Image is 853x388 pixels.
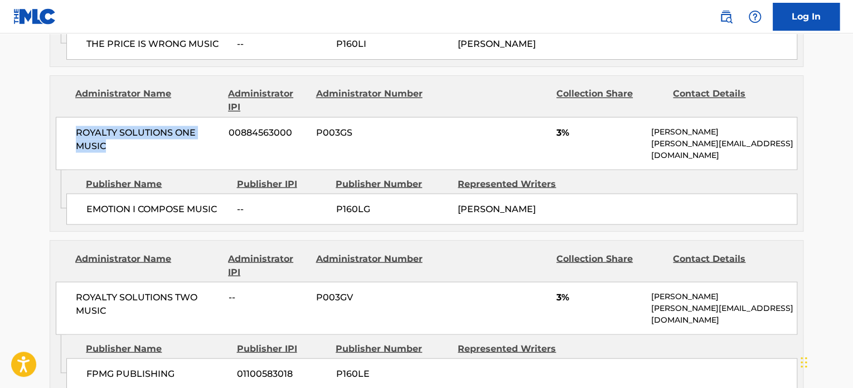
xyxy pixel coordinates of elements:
[673,87,781,114] div: Contact Details
[86,367,229,380] span: FPMG PUBLISHING
[748,10,762,23] img: help
[86,177,228,190] div: Publisher Name
[228,252,307,279] div: Administrator IPI
[237,367,327,380] span: 01100583018
[336,202,449,215] span: P160LG
[773,3,840,31] a: Log In
[229,126,308,139] span: 00884563000
[744,6,766,28] div: Help
[86,342,228,355] div: Publisher Name
[76,126,220,152] span: ROYALTY SOLUTIONS ONE MUSIC
[237,202,327,215] span: --
[458,39,536,49] span: [PERSON_NAME]
[556,87,665,114] div: Collection Share
[13,8,56,25] img: MLC Logo
[228,87,307,114] div: Administrator IPI
[336,342,449,355] div: Publisher Number
[801,346,807,379] div: Drag
[316,126,424,139] span: P003GS
[458,177,571,190] div: Represented Writers
[75,252,220,279] div: Administrator Name
[236,342,327,355] div: Publisher IPI
[715,6,737,28] a: Public Search
[651,137,797,161] p: [PERSON_NAME][EMAIL_ADDRESS][DOMAIN_NAME]
[719,10,733,23] img: search
[556,126,643,139] span: 3%
[336,177,449,190] div: Publisher Number
[229,290,308,304] span: --
[556,290,643,304] span: 3%
[316,87,424,114] div: Administrator Number
[336,367,449,380] span: P160LE
[797,334,853,388] iframe: Chat Widget
[651,126,797,137] p: [PERSON_NAME]
[316,290,424,304] span: P003GV
[458,342,571,355] div: Represented Writers
[458,203,536,214] span: [PERSON_NAME]
[75,87,220,114] div: Administrator Name
[236,177,327,190] div: Publisher IPI
[651,302,797,325] p: [PERSON_NAME][EMAIL_ADDRESS][DOMAIN_NAME]
[76,290,220,317] span: ROYALTY SOLUTIONS TWO MUSIC
[673,252,781,279] div: Contact Details
[556,252,665,279] div: Collection Share
[86,37,229,51] span: THE PRICE IS WRONG MUSIC
[336,37,449,51] span: P160LI
[316,252,424,279] div: Administrator Number
[237,37,327,51] span: --
[651,290,797,302] p: [PERSON_NAME]
[86,202,229,215] span: EMOTION I COMPOSE MUSIC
